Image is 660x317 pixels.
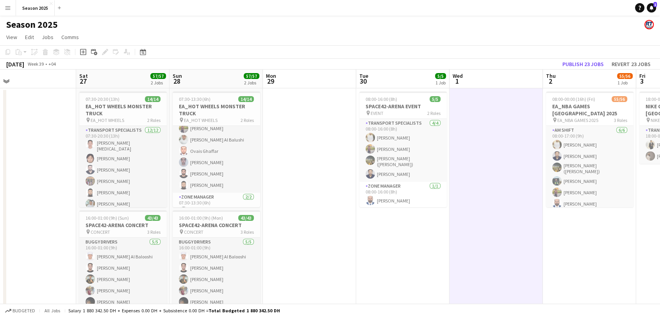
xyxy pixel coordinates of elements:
[559,59,607,69] button: Publish 23 jobs
[647,3,656,13] a: 1
[22,32,37,42] a: Edit
[43,308,62,313] span: All jobs
[42,34,54,41] span: Jobs
[653,2,657,7] span: 1
[209,308,280,313] span: Total Budgeted 1 880 342.50 DH
[26,61,45,67] span: Week 39
[16,0,55,16] button: Season 2025
[25,34,34,41] span: Edit
[608,59,654,69] button: Revert 23 jobs
[6,19,58,30] h1: Season 2025
[6,60,24,68] div: [DATE]
[39,32,57,42] a: Jobs
[48,61,56,67] div: +04
[12,308,35,313] span: Budgeted
[68,308,280,313] div: Salary 1 880 342.50 DH + Expenses 0.00 DH + Subsistence 0.00 DH =
[58,32,82,42] a: Comms
[4,306,36,315] button: Budgeted
[3,32,20,42] a: View
[6,34,17,41] span: View
[644,20,654,29] app-user-avatar: ROAD TRANSIT
[61,34,79,41] span: Comms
